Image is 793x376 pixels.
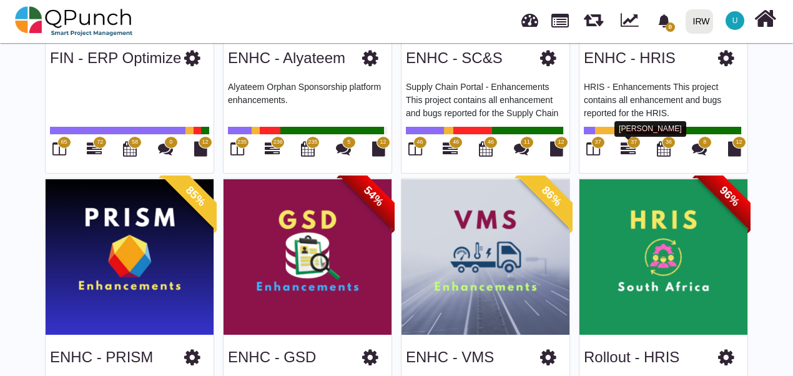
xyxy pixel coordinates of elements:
h3: FIN - ERP Optimize [50,49,181,67]
a: ENHC - SC&S [406,49,503,66]
a: 37 [621,146,636,156]
div: Notification [653,9,675,32]
i: Calendar [123,141,137,156]
a: 236 [265,146,280,156]
span: 0 [169,138,172,147]
span: 65 [61,138,67,147]
p: HRIS - Enhancements This project contains all enhancement and bugs reported for the HRIS. [584,81,743,118]
span: 236 [273,138,283,147]
h3: Rollout - HRIS [584,349,679,367]
i: Calendar [479,141,493,156]
h3: ENHC - PRISM [50,349,153,367]
i: Document Library [194,141,207,156]
span: 12 [202,138,208,147]
h3: ENHC - GSD [228,349,316,367]
i: Gantt [265,141,280,156]
a: Rollout - HRIS [584,349,679,365]
span: 12 [380,138,386,147]
a: bell fill0 [650,1,681,40]
span: 96% [695,162,764,231]
a: ENHC - Alyateem [228,49,345,66]
h3: ENHC - SC&S [406,49,503,67]
span: 46 [416,138,423,147]
span: 72 [97,138,103,147]
i: Punch Discussions [336,141,351,156]
a: ENHC - VMS [406,349,494,365]
a: ENHC - PRISM [50,349,153,365]
i: Punch Discussions [158,141,173,156]
i: Document Library [728,141,741,156]
a: IRW [680,1,718,42]
h3: ENHC - VMS [406,349,494,367]
span: 5 [347,138,350,147]
a: 46 [443,146,458,156]
span: 11 [524,138,530,147]
span: 0 [666,22,675,32]
span: Usman.ali [726,11,744,30]
i: Board [230,141,244,156]
i: Document Library [550,141,563,156]
a: U [718,1,752,41]
i: Home [754,7,776,31]
i: Board [586,141,600,156]
a: 72 [87,146,102,156]
span: 58 [132,138,138,147]
span: 12 [558,138,564,147]
span: Projects [551,8,569,27]
span: 37 [594,138,601,147]
span: 37 [631,138,637,147]
a: ENHC - HRIS [584,49,676,66]
span: 8 [703,138,706,147]
i: Punch Discussions [692,141,707,156]
i: Gantt [443,141,458,156]
svg: bell fill [658,14,671,27]
span: 86% [517,162,586,231]
span: 36 [666,138,672,147]
span: Releases [584,6,603,27]
img: qpunch-sp.fa6292f.png [15,2,133,40]
i: Document Library [372,141,385,156]
i: Gantt [87,141,102,156]
div: Dynamic Report [614,1,650,42]
h3: ENHC - Alyateem [228,49,345,67]
div: IRW [693,11,710,32]
span: 235 [308,138,317,147]
p: Supply Chain Portal - Enhancements This project contains all enhancement and bugs reported for th... [406,81,565,118]
a: ENHC - GSD [228,349,316,365]
h3: ENHC - HRIS [584,49,676,67]
i: Calendar [657,141,671,156]
a: FIN - ERP Optimize [50,49,181,66]
i: Board [408,141,422,156]
div: [PERSON_NAME] [614,121,686,137]
i: Punch Discussions [514,141,529,156]
span: 12 [736,138,742,147]
span: 85% [161,162,230,231]
span: 46 [453,138,459,147]
span: U [732,17,738,24]
span: 235 [237,138,247,147]
span: 54% [339,162,408,231]
span: 46 [488,138,494,147]
span: Dashboard [521,7,538,26]
i: Calendar [301,141,315,156]
i: Board [52,141,66,156]
p: Alyateem Orphan Sponsorship platform enhancements. [228,81,387,118]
